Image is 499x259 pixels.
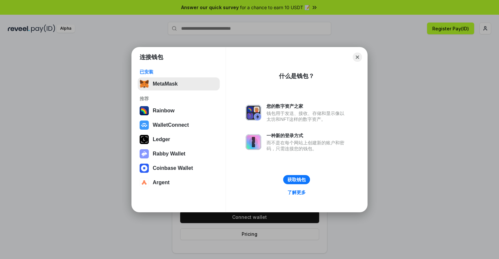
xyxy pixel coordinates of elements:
div: 获取钱包 [287,177,306,183]
div: WalletConnect [153,122,189,128]
div: 什么是钱包？ [279,72,314,80]
button: Coinbase Wallet [138,162,220,175]
div: 已安装 [140,69,218,75]
div: 一种新的登录方式 [267,133,348,138]
img: svg+xml,%3Csvg%20width%3D%2228%22%20height%3D%2228%22%20viewBox%3D%220%200%2028%2028%22%20fill%3D... [140,164,149,173]
button: Rainbow [138,104,220,117]
a: 了解更多 [284,188,310,197]
div: Rainbow [153,108,175,114]
button: Rabby Wallet [138,147,220,160]
img: svg+xml,%3Csvg%20xmlns%3D%22http%3A%2F%2Fwww.w3.org%2F2000%2Fsvg%22%20fill%3D%22none%22%20viewBox... [140,149,149,158]
div: 您的数字资产之家 [267,103,348,109]
div: Rabby Wallet [153,151,185,157]
img: svg+xml,%3Csvg%20width%3D%22120%22%20height%3D%22120%22%20viewBox%3D%220%200%20120%20120%22%20fil... [140,106,149,115]
button: 获取钱包 [283,175,310,184]
div: Argent [153,180,170,186]
img: svg+xml,%3Csvg%20xmlns%3D%22http%3A%2F%2Fwww.w3.org%2F2000%2Fsvg%22%20fill%3D%22none%22%20viewBox... [246,134,261,150]
button: WalletConnect [138,119,220,132]
h1: 连接钱包 [140,53,163,61]
div: Ledger [153,137,170,142]
button: Close [353,53,362,62]
div: 而不是在每个网站上创建新的账户和密码，只需连接您的钱包。 [267,140,348,152]
img: svg+xml,%3Csvg%20fill%3D%22none%22%20height%3D%2233%22%20viewBox%3D%220%200%2035%2033%22%20width%... [140,79,149,89]
div: Coinbase Wallet [153,165,193,171]
div: 推荐 [140,96,218,102]
button: Ledger [138,133,220,146]
button: MetaMask [138,77,220,90]
button: Argent [138,176,220,189]
img: svg+xml,%3Csvg%20xmlns%3D%22http%3A%2F%2Fwww.w3.org%2F2000%2Fsvg%22%20width%3D%2228%22%20height%3... [140,135,149,144]
img: svg+xml,%3Csvg%20xmlns%3D%22http%3A%2F%2Fwww.w3.org%2F2000%2Fsvg%22%20fill%3D%22none%22%20viewBox... [246,105,261,121]
img: svg+xml,%3Csvg%20width%3D%2228%22%20height%3D%2228%22%20viewBox%3D%220%200%2028%2028%22%20fill%3D... [140,178,149,187]
div: 了解更多 [287,189,306,195]
img: svg+xml,%3Csvg%20width%3D%2228%22%20height%3D%2228%22%20viewBox%3D%220%200%2028%2028%22%20fill%3D... [140,121,149,130]
div: MetaMask [153,81,178,87]
div: 钱包用于发送、接收、存储和显示像以太坊和NFT这样的数字资产。 [267,110,348,122]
